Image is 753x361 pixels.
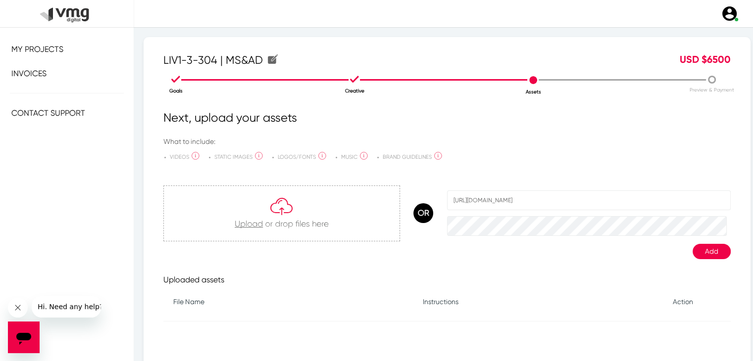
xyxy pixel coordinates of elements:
th: Instructions [413,291,662,313]
button: Add [693,244,731,259]
iframe: Button to launch messaging window [8,321,40,353]
img: info_outline_icon.svg [255,152,263,160]
img: info_outline_icon.svg [434,152,442,160]
span: Contact Support [11,108,85,118]
span: BRAND GUIDELINES [383,154,432,160]
img: info_outline_icon.svg [192,152,200,160]
span: STATIC IMAGES [214,154,252,160]
span: LOGOS/FONTS [278,154,316,160]
iframe: Message from company [32,296,101,317]
th: Action [662,291,731,313]
p: OR [413,203,433,223]
iframe: Close message [8,298,28,317]
img: create.svg [268,54,278,64]
span: MUSIC [341,154,357,160]
span: Invoices [11,69,47,78]
p: What to include: [163,136,731,147]
span: Hi. Need any help? [6,7,71,15]
span: My Projects [11,45,63,54]
span: VIDEOS [170,154,189,160]
input: Enter a URL link (dropbox, google drive, wetransfer etc) [447,190,731,210]
th: File Name [163,291,413,313]
p: Goals [87,87,265,94]
p: Creative [265,87,444,94]
a: user [715,5,743,22]
img: info_outline_icon.svg [318,152,326,160]
p: Uploaded assets [163,274,731,286]
div: Next, upload your assets [163,109,731,127]
p: Assets [444,88,622,95]
img: user [721,5,738,22]
img: info_outline_icon.svg [360,152,368,160]
span: USD $ [680,53,707,65]
div: 6500 [593,52,738,68]
span: LIV1-3-304 | MS&AD [163,52,278,68]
